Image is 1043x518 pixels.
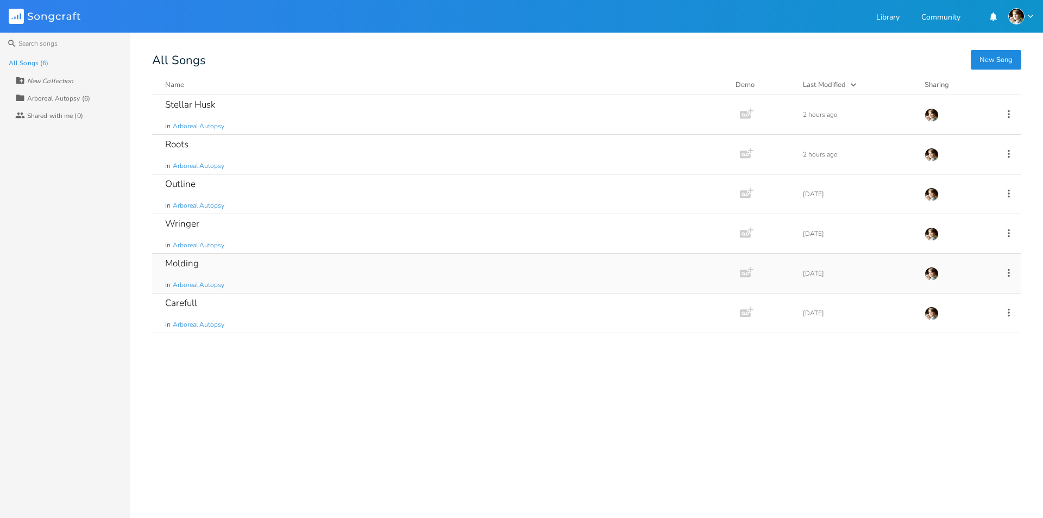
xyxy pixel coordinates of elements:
[925,148,939,162] img: Robert Wise
[173,320,224,329] span: Arboreal Autopsy
[165,161,171,171] span: in
[1008,8,1025,24] img: Robert Wise
[921,14,960,23] a: Community
[27,95,90,102] div: Arboreal Autopsy (6)
[803,80,846,90] div: Last Modified
[165,259,199,268] div: Molding
[165,79,722,90] button: Name
[27,113,83,119] div: Shared with me (0)
[9,60,48,66] div: All Songs (6)
[803,111,912,118] div: 2 hours ago
[736,79,790,90] div: Demo
[165,320,171,329] span: in
[925,188,939,202] img: Robert Wise
[803,230,912,237] div: [DATE]
[165,122,171,131] span: in
[173,201,224,210] span: Arboreal Autopsy
[27,78,73,84] div: New Collection
[803,151,912,158] div: 2 hours ago
[925,267,939,281] img: Robert Wise
[165,201,171,210] span: in
[925,108,939,122] img: Robert Wise
[173,241,224,250] span: Arboreal Autopsy
[925,227,939,241] img: Robert Wise
[165,100,215,109] div: Stellar Husk
[165,241,171,250] span: in
[165,219,199,228] div: Wringer
[925,79,990,90] div: Sharing
[173,161,224,171] span: Arboreal Autopsy
[803,191,912,197] div: [DATE]
[803,310,912,316] div: [DATE]
[971,50,1021,70] button: New Song
[173,122,224,131] span: Arboreal Autopsy
[925,307,939,321] img: Robert Wise
[165,280,171,290] span: in
[876,14,900,23] a: Library
[165,179,196,189] div: Outline
[173,280,224,290] span: Arboreal Autopsy
[165,298,197,308] div: Carefull
[803,79,912,90] button: Last Modified
[803,270,912,277] div: [DATE]
[152,54,1021,66] div: All Songs
[165,140,189,149] div: Roots
[165,80,184,90] div: Name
